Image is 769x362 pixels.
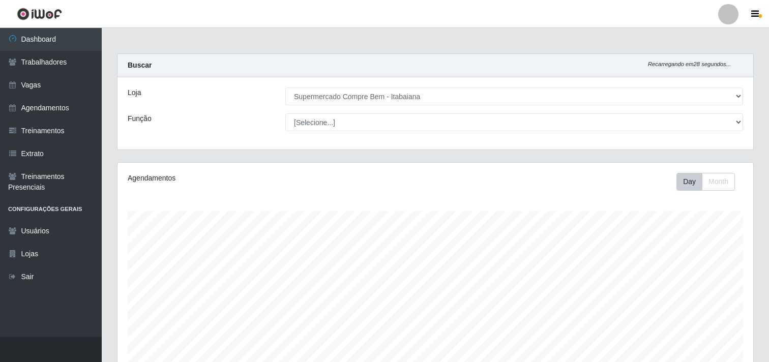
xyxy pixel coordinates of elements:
label: Loja [128,87,141,98]
div: Agendamentos [128,173,375,184]
div: Toolbar with button groups [676,173,743,191]
div: First group [676,173,735,191]
i: Recarregando em 28 segundos... [648,61,731,67]
button: Day [676,173,702,191]
strong: Buscar [128,61,152,69]
label: Função [128,113,152,124]
button: Month [702,173,735,191]
img: CoreUI Logo [17,8,62,20]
